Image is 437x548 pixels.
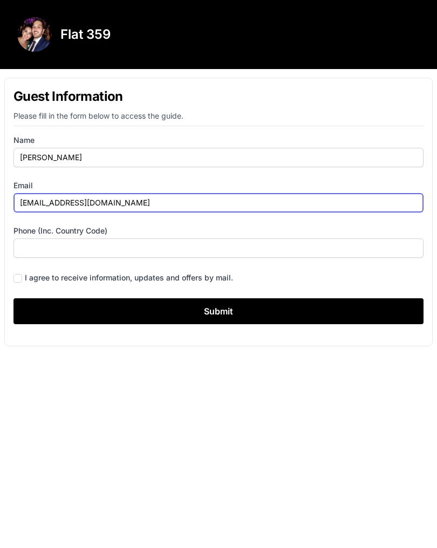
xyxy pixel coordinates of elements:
[25,272,233,283] div: I agree to receive information, updates and offers by mail.
[13,87,424,106] h1: Guest Information
[17,17,111,52] a: Flat 359
[17,17,52,52] img: eqcwwvwsayrfpbuxhp2k6xr4xbnm
[13,135,424,146] label: Name
[13,298,424,324] input: Submit
[13,111,424,126] p: Please fill in the form below to access the guide.
[13,180,424,191] label: Email
[13,225,424,236] label: Phone (inc. country code)
[60,26,111,43] h3: Flat 359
